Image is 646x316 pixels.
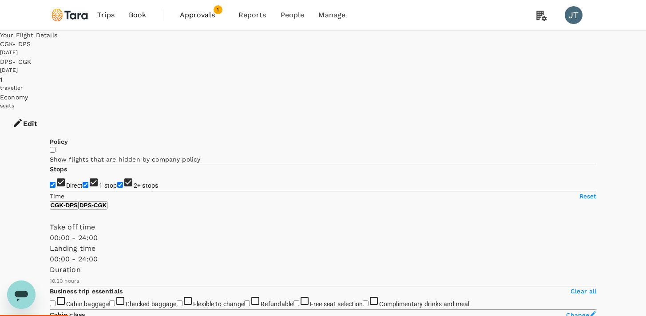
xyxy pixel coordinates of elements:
p: Reset [579,192,597,201]
p: Policy [50,137,597,146]
strong: Stops [50,166,67,173]
span: 2+ stops [134,182,159,189]
span: Checked baggage [126,300,177,308]
input: Refundable [244,300,250,306]
span: Reports [238,10,266,20]
input: 1 stop [83,182,88,188]
span: Trips [97,10,115,20]
input: Direct [50,182,55,188]
input: Flexible to change [177,300,182,306]
span: Flexible to change [193,300,245,308]
span: People [281,10,305,20]
span: Refundable [261,300,293,308]
p: DPS - CGK [79,202,107,209]
p: Landing time [50,243,597,254]
strong: Business trip essentials [50,288,123,295]
span: Complimentary drinks and meal [379,300,469,308]
span: 00:00 - 24:00 [50,233,98,242]
p: Clear all [571,287,596,296]
p: CGK - DPS [51,202,78,209]
span: Manage [318,10,345,20]
span: Cabin baggage [66,300,109,308]
input: Checked baggage [109,300,115,306]
span: Approvals [180,10,224,20]
input: Complimentary drinks and meal [363,300,369,306]
span: 10.20 hours [50,278,79,284]
img: Tara Climate Ltd [50,5,91,25]
p: Time [50,192,65,201]
div: JT [565,6,583,24]
span: 1 [214,5,222,14]
input: Free seat selection [293,300,299,306]
span: 00:00 - 24:00 [50,255,98,263]
span: Book [129,10,147,20]
input: Cabin baggage [50,300,55,306]
span: Direct [66,182,83,189]
iframe: Button to launch messaging window [7,280,36,309]
p: Take off time [50,222,597,233]
p: Duration [50,265,597,275]
span: Free seat selection [310,300,363,308]
p: Show flights that are hidden by company policy [50,155,597,164]
span: 1 stop [99,182,117,189]
input: 2+ stops [117,182,123,188]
